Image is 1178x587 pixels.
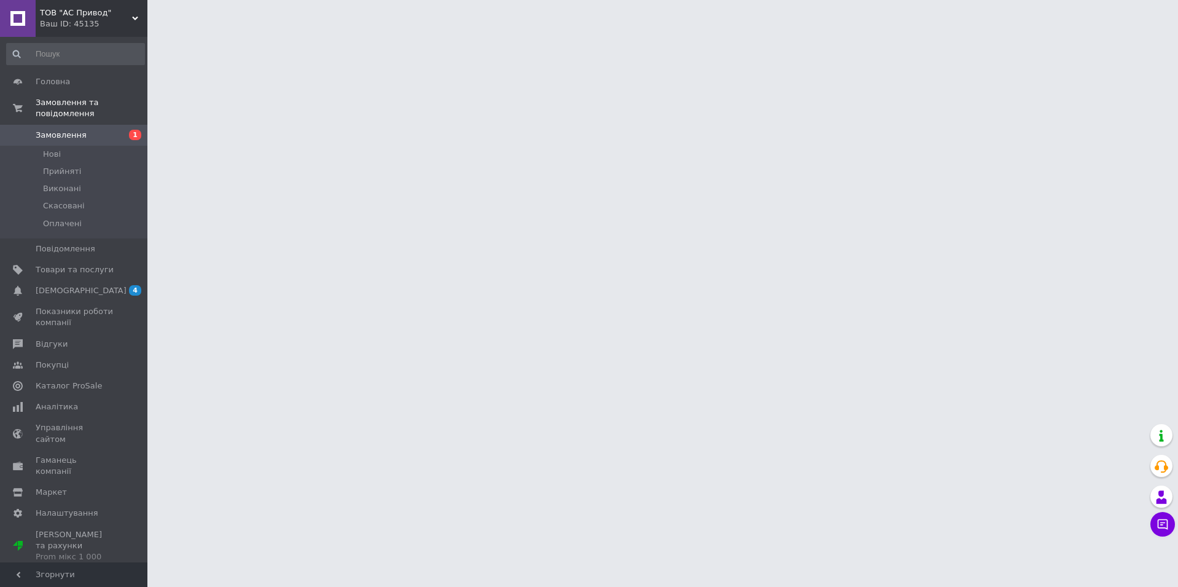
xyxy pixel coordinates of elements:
[43,183,81,194] span: Виконані
[36,130,87,141] span: Замовлення
[36,243,95,254] span: Повідомлення
[36,422,114,444] span: Управління сайтом
[43,200,85,211] span: Скасовані
[6,43,145,65] input: Пошук
[43,218,82,229] span: Оплачені
[36,455,114,477] span: Гаманець компанії
[36,551,114,562] div: Prom мікс 1 000
[43,149,61,160] span: Нові
[36,306,114,328] span: Показники роботи компанії
[40,7,132,18] span: ТОВ "АС Привод"
[36,508,98,519] span: Налаштування
[36,529,114,563] span: [PERSON_NAME] та рахунки
[36,380,102,392] span: Каталог ProSale
[40,18,147,30] div: Ваш ID: 45135
[36,401,78,412] span: Аналітика
[36,339,68,350] span: Відгуки
[43,166,81,177] span: Прийняті
[1150,512,1175,537] button: Чат з покупцем
[36,264,114,275] span: Товари та послуги
[129,285,141,296] span: 4
[36,97,147,119] span: Замовлення та повідомлення
[36,487,67,498] span: Маркет
[36,360,69,371] span: Покупці
[36,285,127,296] span: [DEMOGRAPHIC_DATA]
[129,130,141,140] span: 1
[36,76,70,87] span: Головна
